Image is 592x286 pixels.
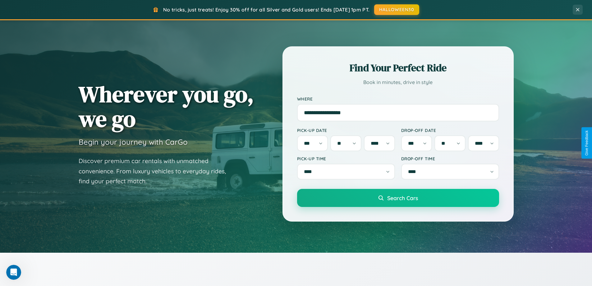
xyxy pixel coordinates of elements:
[401,128,499,133] label: Drop-off Date
[401,156,499,161] label: Drop-off Time
[297,78,499,87] p: Book in minutes, drive in style
[297,61,499,75] h2: Find Your Perfect Ride
[387,195,418,201] span: Search Cars
[79,137,188,147] h3: Begin your journey with CarGo
[297,128,395,133] label: Pick-up Date
[79,82,254,131] h1: Wherever you go, we go
[297,96,499,101] label: Where
[585,130,589,156] div: Give Feedback
[297,156,395,161] label: Pick-up Time
[374,4,419,15] button: HALLOWEEN30
[163,7,369,13] span: No tricks, just treats! Enjoy 30% off for all Silver and Gold users! Ends [DATE] 1pm PT.
[6,265,21,280] iframe: Intercom live chat
[79,156,234,186] p: Discover premium car rentals with unmatched convenience. From luxury vehicles to everyday rides, ...
[297,189,499,207] button: Search Cars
